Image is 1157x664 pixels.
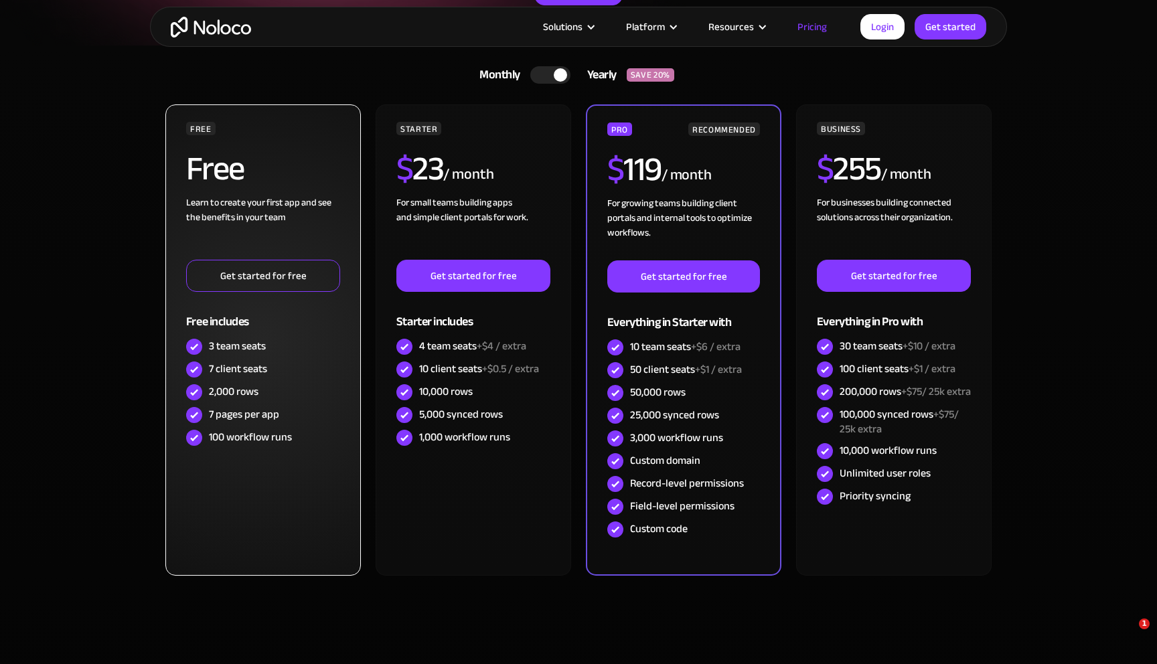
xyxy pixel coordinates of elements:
div: 10,000 workflow runs [840,443,937,458]
h2: Free [186,152,244,185]
div: Starter includes [396,292,550,335]
div: Record-level permissions [630,476,744,491]
div: Field-level permissions [630,499,735,513]
a: Get started for free [817,260,971,292]
div: 3,000 workflow runs [630,430,723,445]
div: / month [443,164,493,185]
div: For small teams building apps and simple client portals for work. ‍ [396,195,550,260]
span: +$75/ 25k extra [901,382,971,402]
div: Platform [626,18,665,35]
div: Custom code [630,521,688,536]
a: Login [860,14,905,39]
div: / month [881,164,931,185]
h2: 119 [607,153,662,186]
iframe: Intercom live chat [1111,618,1144,651]
span: +$1 / extra [695,359,742,380]
h2: 23 [396,152,444,185]
div: Custom domain [630,453,700,468]
a: Get started for free [396,260,550,292]
h2: 255 [817,152,881,185]
div: 7 pages per app [209,407,279,422]
div: Everything in Starter with [607,293,760,336]
div: RECOMMENDED [688,122,760,136]
div: 50,000 rows [630,385,686,400]
div: 100,000 synced rows [840,407,971,436]
div: 4 team seats [419,339,526,353]
div: BUSINESS [817,122,865,135]
div: For businesses building connected solutions across their organization. ‍ [817,195,971,260]
div: Yearly [570,65,627,85]
span: +$6 / extra [691,337,741,357]
div: Resources [708,18,754,35]
div: Unlimited user roles [840,466,931,481]
span: $ [817,137,834,200]
span: +$1 / extra [909,359,955,379]
div: 3 team seats [209,339,266,353]
div: Monthly [463,65,530,85]
div: FREE [186,122,216,135]
div: SAVE 20% [627,68,674,82]
div: Learn to create your first app and see the benefits in your team ‍ [186,195,340,260]
a: Pricing [781,18,844,35]
div: 2,000 rows [209,384,258,399]
a: Get started for free [607,260,760,293]
div: Priority syncing [840,489,911,503]
div: Solutions [526,18,609,35]
div: 50 client seats [630,362,742,377]
div: STARTER [396,122,441,135]
div: 10,000 rows [419,384,473,399]
div: 25,000 synced rows [630,408,719,422]
span: +$75/ 25k extra [840,404,959,439]
a: Get started for free [186,260,340,292]
span: +$0.5 / extra [482,359,539,379]
div: Solutions [543,18,583,35]
div: PRO [607,122,632,136]
span: $ [396,137,413,200]
div: 1,000 workflow runs [419,430,510,444]
div: Free includes [186,292,340,335]
span: 1 [1139,618,1150,629]
div: Platform [609,18,692,35]
div: 100 workflow runs [209,430,292,444]
div: 5,000 synced rows [419,407,503,422]
div: 7 client seats [209,361,267,376]
span: +$4 / extra [477,336,526,356]
a: Get started [915,14,986,39]
div: 30 team seats [840,339,955,353]
a: home [171,17,251,37]
span: $ [607,138,624,201]
div: 200,000 rows [840,384,971,399]
div: 100 client seats [840,361,955,376]
div: / month [662,165,712,186]
div: For growing teams building client portals and internal tools to optimize workflows. [607,196,760,260]
div: 10 team seats [630,339,741,354]
div: Everything in Pro with [817,292,971,335]
span: +$10 / extra [903,336,955,356]
iframe: Intercom notifications message [889,534,1157,628]
div: 10 client seats [419,361,539,376]
div: Resources [692,18,781,35]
